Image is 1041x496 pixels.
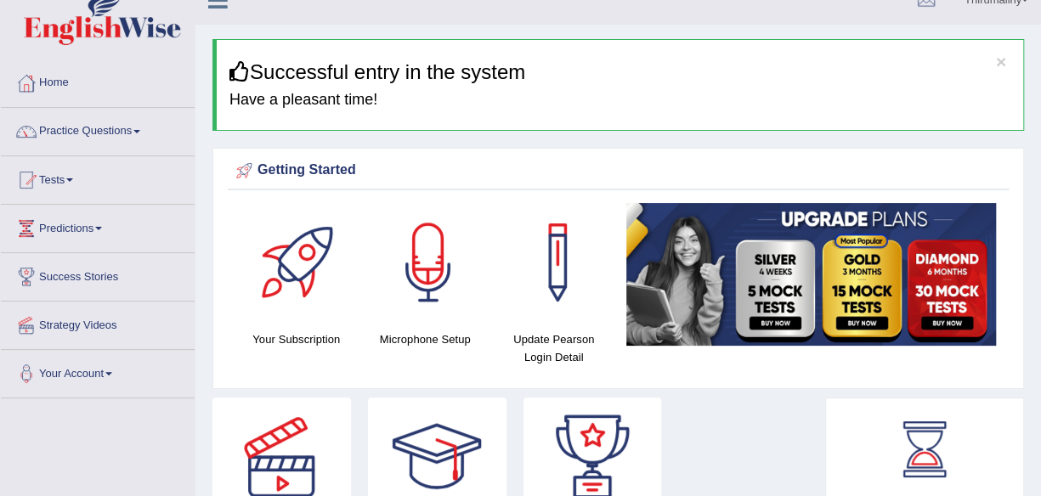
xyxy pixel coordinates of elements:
[1,108,195,150] a: Practice Questions
[369,330,480,348] h4: Microphone Setup
[232,158,1004,183] div: Getting Started
[1,59,195,102] a: Home
[1,156,195,199] a: Tests
[229,61,1010,83] h3: Successful entry in the system
[626,203,996,346] img: small5.jpg
[1,350,195,392] a: Your Account
[996,53,1006,70] button: ×
[1,205,195,247] a: Predictions
[240,330,352,348] h4: Your Subscription
[498,330,609,366] h4: Update Pearson Login Detail
[229,92,1010,109] h4: Have a pleasant time!
[1,302,195,344] a: Strategy Videos
[1,253,195,296] a: Success Stories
